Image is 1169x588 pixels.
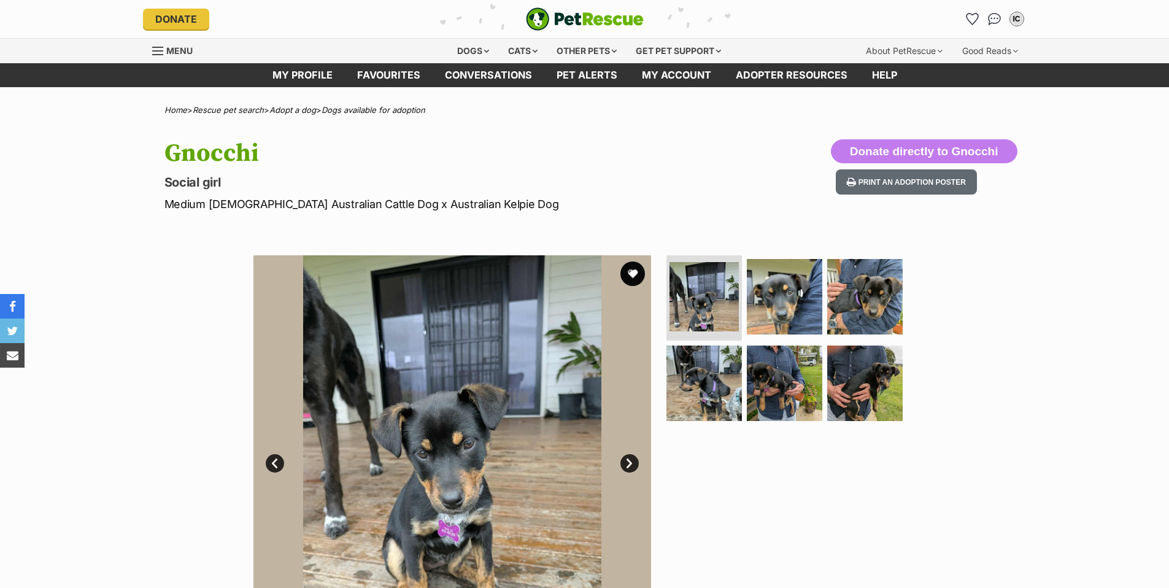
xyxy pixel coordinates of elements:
[669,262,739,331] img: Photo of Gnocchi
[152,39,201,61] a: Menu
[723,63,860,87] a: Adopter resources
[827,346,903,421] img: Photo of Gnocchi
[985,9,1005,29] a: Conversations
[433,63,544,87] a: conversations
[449,39,498,63] div: Dogs
[526,7,644,31] a: PetRescue
[963,9,982,29] a: Favourites
[544,63,630,87] a: Pet alerts
[260,63,345,87] a: My profile
[831,139,1017,164] button: Donate directly to Gnocchi
[193,105,264,115] a: Rescue pet search
[143,9,209,29] a: Donate
[857,39,951,63] div: About PetRescue
[627,39,730,63] div: Get pet support
[269,105,316,115] a: Adopt a dog
[836,169,977,195] button: Print an adoption poster
[266,454,284,473] a: Prev
[747,346,822,421] img: Photo of Gnocchi
[860,63,909,87] a: Help
[164,196,684,212] p: Medium [DEMOGRAPHIC_DATA] Australian Cattle Dog x Australian Kelpie Dog
[666,346,742,421] img: Photo of Gnocchi
[630,63,723,87] a: My account
[164,174,684,191] p: Social girl
[963,9,1027,29] ul: Account quick links
[164,139,684,168] h1: Gnocchi
[620,261,645,286] button: favourite
[166,45,193,56] span: Menu
[747,259,822,335] img: Photo of Gnocchi
[548,39,625,63] div: Other pets
[500,39,546,63] div: Cats
[322,105,425,115] a: Dogs available for adoption
[827,259,903,335] img: Photo of Gnocchi
[345,63,433,87] a: Favourites
[1007,9,1027,29] button: My account
[620,454,639,473] a: Next
[526,7,644,31] img: logo-e224e6f780fb5917bec1dbf3a21bbac754714ae5b6737aabdf751b685950b380.svg
[954,39,1027,63] div: Good Reads
[1011,13,1023,25] div: IC
[134,106,1036,115] div: > > >
[988,13,1001,25] img: chat-41dd97257d64d25036548639549fe6c8038ab92f7586957e7f3b1b290dea8141.svg
[164,105,187,115] a: Home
